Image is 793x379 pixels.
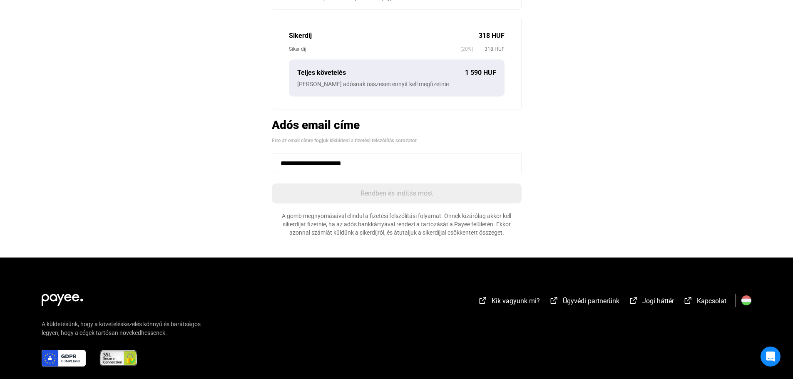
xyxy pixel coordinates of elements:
img: external-link-white [478,296,488,305]
div: Open Intercom Messenger [761,347,781,367]
button: Rendben és indítás most [272,183,522,203]
a: external-link-whiteKapcsolat [683,298,726,306]
div: 318 HUF [479,31,505,41]
div: A gomb megnyomásával elindul a fizetési felszólítási folyamat. Önnek kizárólag akkor kell sikerdí... [272,212,522,237]
span: (20%) [460,45,473,53]
div: Sikerdíj [289,31,479,41]
span: Ügyvédi partnerünk [563,297,619,305]
img: external-link-white [629,296,639,305]
a: external-link-whiteÜgyvédi partnerünk [549,298,619,306]
div: Teljes követelés [297,68,465,78]
div: Rendben és indítás most [274,188,519,198]
span: Kapcsolat [697,297,726,305]
div: [PERSON_NAME] adósnak összesen ennyit kell megfizetnie [297,80,496,88]
div: Siker díj [289,45,460,53]
img: external-link-white [683,296,693,305]
h2: Adós email címe [272,118,522,132]
span: Kik vagyunk mi? [492,297,540,305]
img: gdpr [42,350,86,367]
img: external-link-white [549,296,559,305]
a: external-link-whiteJogi háttér [629,298,674,306]
a: external-link-whiteKik vagyunk mi? [478,298,540,306]
span: 318 HUF [473,45,505,53]
img: white-payee-white-dot.svg [42,289,83,306]
div: 1 590 HUF [465,68,496,78]
div: Erre az email címre fogjuk kiküldeni a fizetési felszólítás sorozatot [272,136,522,145]
img: ssl [99,350,138,367]
img: HU.svg [741,295,751,305]
span: Jogi háttér [642,297,674,305]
